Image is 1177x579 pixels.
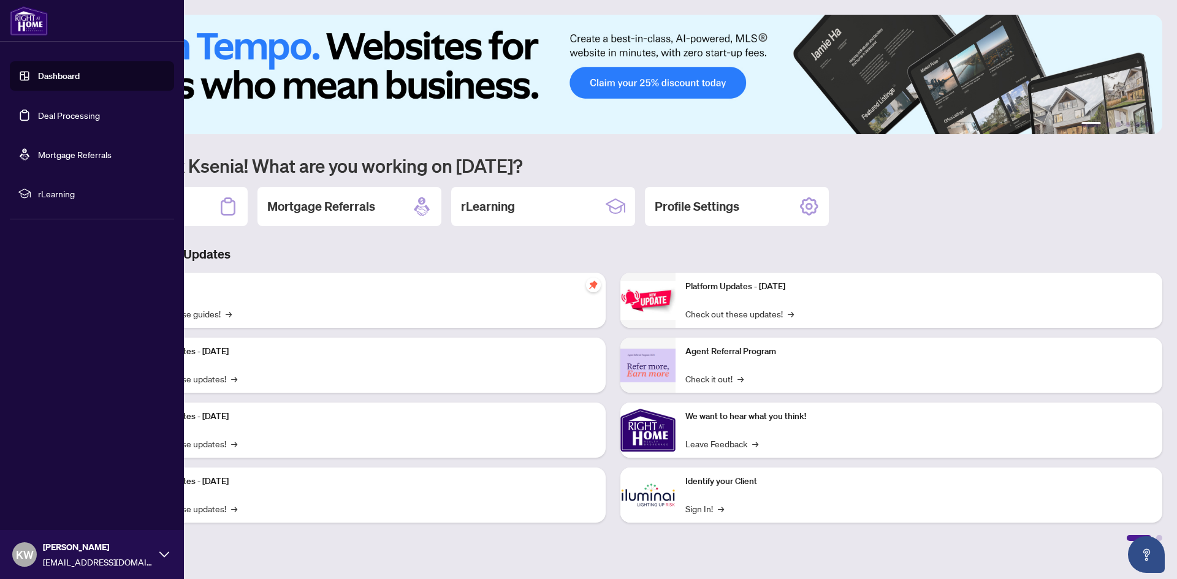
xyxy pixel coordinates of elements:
[129,410,596,423] p: Platform Updates - [DATE]
[620,281,676,320] img: Platform Updates - June 23, 2025
[267,198,375,215] h2: Mortgage Referrals
[64,154,1162,177] h1: Welcome back Ksenia! What are you working on [DATE]?
[129,345,596,358] p: Platform Updates - [DATE]
[685,475,1152,488] p: Identify your Client
[1145,122,1150,127] button: 6
[38,187,166,200] span: rLearning
[43,555,153,569] span: [EMAIL_ADDRESS][DOMAIN_NAME]
[461,198,515,215] h2: rLearning
[685,345,1152,358] p: Agent Referral Program
[685,372,744,385] a: Check it out!→
[1081,122,1101,127] button: 1
[10,6,48,36] img: logo
[1106,122,1111,127] button: 2
[718,502,724,515] span: →
[38,149,112,160] a: Mortgage Referrals
[64,246,1162,263] h3: Brokerage & Industry Updates
[685,307,794,320] a: Check out these updates!→
[43,540,153,554] span: [PERSON_NAME]
[38,70,80,81] a: Dashboard
[231,437,237,450] span: →
[685,437,758,450] a: Leave Feedback→
[38,110,100,121] a: Deal Processing
[231,502,237,515] span: →
[586,278,601,292] span: pushpin
[685,502,724,515] a: Sign In!→
[1128,536,1165,573] button: Open asap
[620,349,676,382] img: Agent Referral Program
[226,307,232,320] span: →
[1135,122,1140,127] button: 5
[737,372,744,385] span: →
[752,437,758,450] span: →
[685,280,1152,293] p: Platform Updates - [DATE]
[620,403,676,458] img: We want to hear what you think!
[655,198,739,215] h2: Profile Settings
[788,307,794,320] span: →
[231,372,237,385] span: →
[1126,122,1130,127] button: 4
[64,15,1162,134] img: Slide 0
[16,546,34,563] span: KW
[685,410,1152,423] p: We want to hear what you think!
[1116,122,1121,127] button: 3
[620,467,676,523] img: Identify your Client
[129,475,596,488] p: Platform Updates - [DATE]
[129,280,596,293] p: Self-Help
